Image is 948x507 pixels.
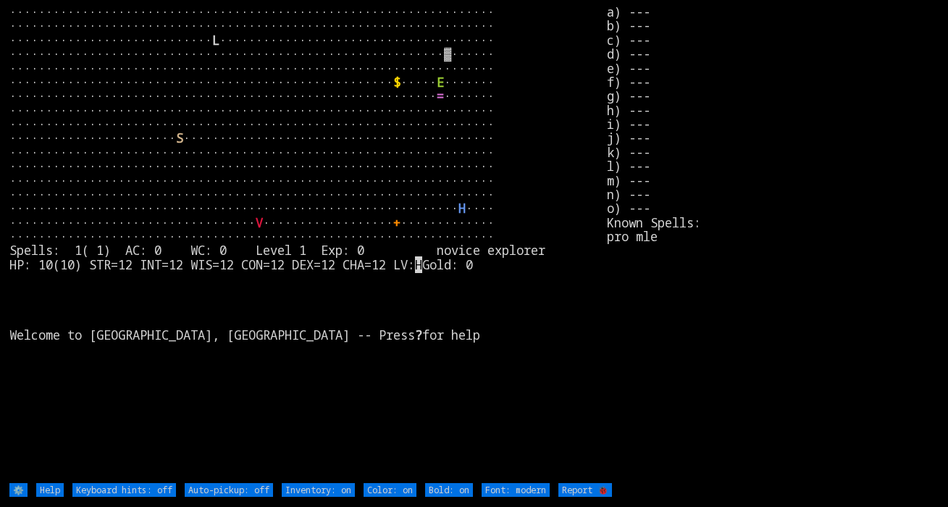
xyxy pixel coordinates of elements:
[9,5,607,482] larn: ··································································· ·····························...
[415,256,422,273] mark: H
[393,214,400,231] font: +
[607,5,939,482] stats: a) --- b) --- c) --- d) --- e) --- f) --- g) --- h) --- i) --- j) --- k) --- l) --- m) --- n) ---...
[393,74,400,91] font: $
[176,130,183,146] font: S
[364,483,416,497] input: Color: on
[437,88,444,104] font: =
[437,74,444,91] font: E
[282,483,355,497] input: Inventory: on
[415,327,422,343] b: ?
[558,483,612,497] input: Report 🐞
[9,483,28,497] input: ⚙️
[185,483,273,497] input: Auto-pickup: off
[36,483,64,497] input: Help
[212,32,219,49] font: L
[72,483,176,497] input: Keyboard hints: off
[458,200,466,217] font: H
[425,483,473,497] input: Bold: on
[482,483,550,497] input: Font: modern
[256,214,263,231] font: V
